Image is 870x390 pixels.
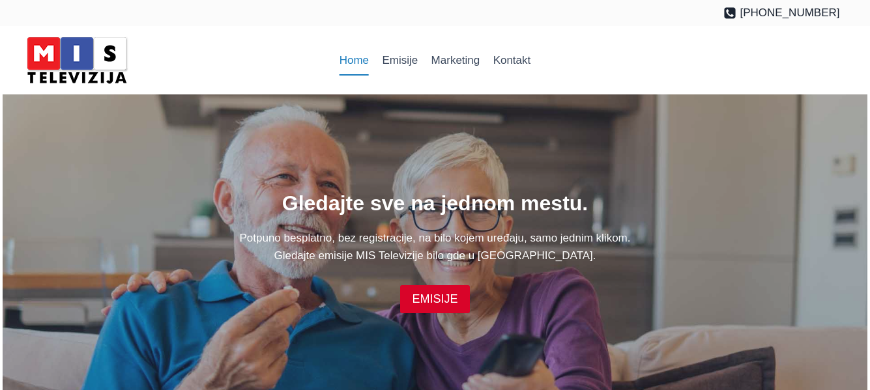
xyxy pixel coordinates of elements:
h1: Gledajte sve na jednom mestu. [31,188,840,219]
a: Emisije [375,45,424,76]
a: Marketing [424,45,486,76]
nav: Primary Navigation [333,45,538,76]
a: [PHONE_NUMBER] [723,4,840,21]
a: Kontakt [486,45,537,76]
a: EMISIJE [400,285,469,313]
span: [PHONE_NUMBER] [740,4,839,21]
p: Potpuno besplatno, bez registracije, na bilo kojem uređaju, samo jednim klikom. Gledajte emisije ... [31,229,840,264]
img: MIS Television [22,33,132,88]
a: Home [333,45,376,76]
